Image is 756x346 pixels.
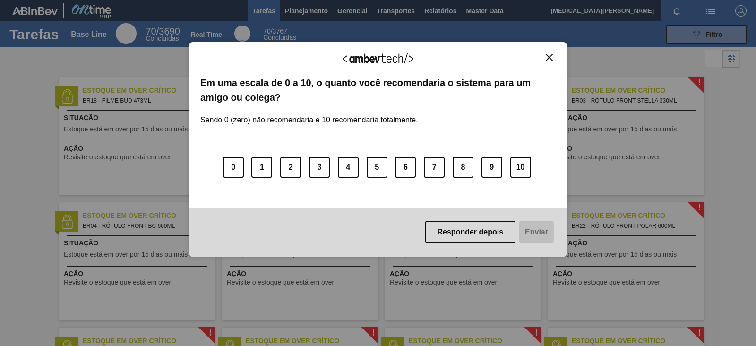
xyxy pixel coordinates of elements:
button: 1 [251,157,272,178]
button: 4 [338,157,359,178]
button: Responder depois [425,221,516,243]
button: 7 [424,157,445,178]
button: 10 [510,157,531,178]
button: 8 [453,157,473,178]
img: Logo Ambevtech [343,53,413,65]
button: 3 [309,157,330,178]
button: 6 [395,157,416,178]
label: Em uma escala de 0 a 10, o quanto você recomendaria o sistema para um amigo ou colega? [200,76,556,104]
button: 5 [367,157,387,178]
button: 9 [481,157,502,178]
button: Close [543,53,556,61]
button: 0 [223,157,244,178]
img: Close [546,54,553,61]
label: Sendo 0 (zero) não recomendaria e 10 recomendaria totalmente. [200,104,418,124]
button: 2 [280,157,301,178]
